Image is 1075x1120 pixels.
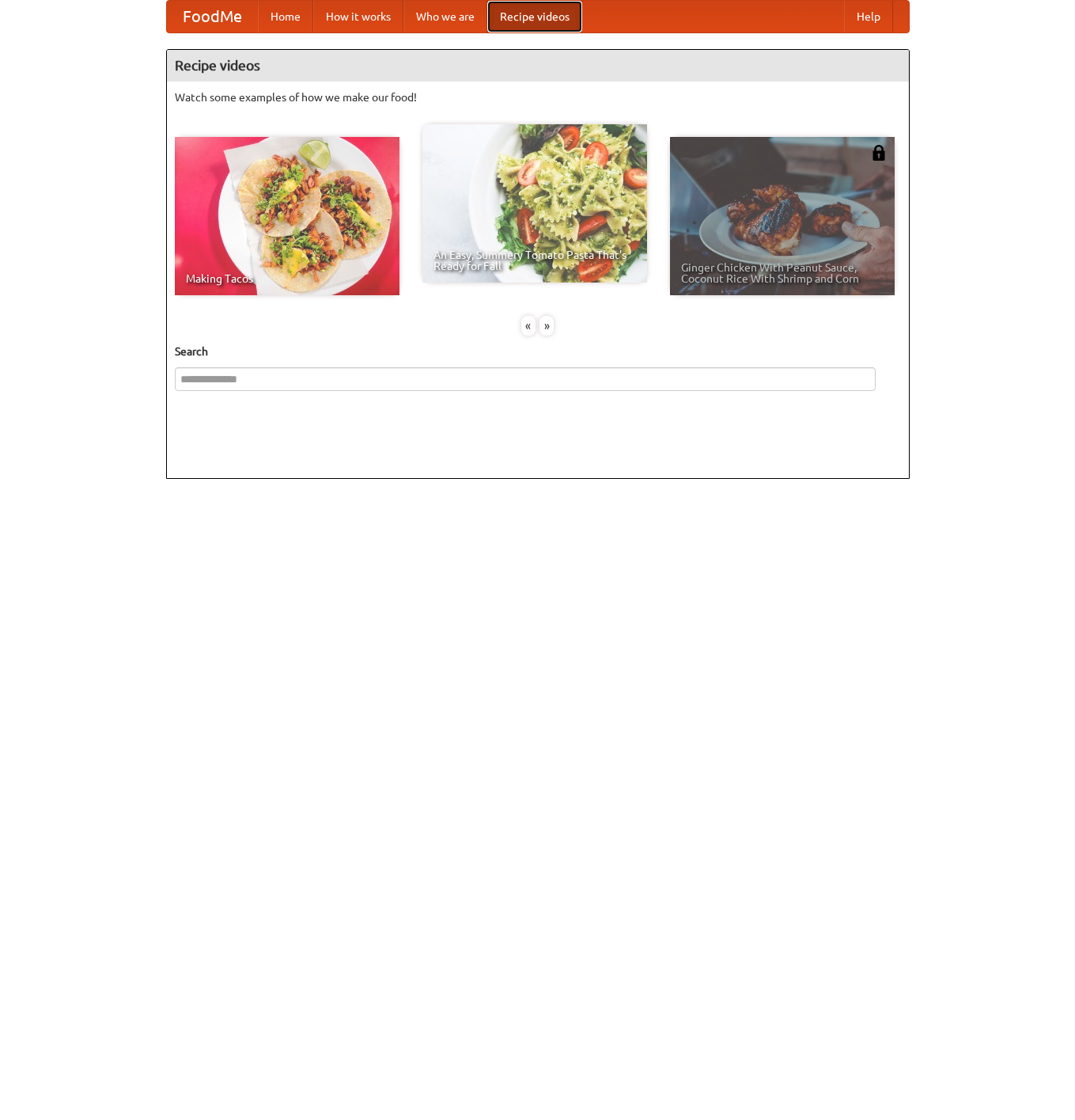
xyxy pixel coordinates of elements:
a: Help [844,1,893,32]
a: Making Tacos [175,137,399,295]
h5: Search [175,344,901,359]
a: An Easy, Summery Tomato Pasta That's Ready for Fall [422,124,647,283]
a: How it works [313,1,403,32]
img: 483408.png [871,145,887,161]
p: Watch some examples of how we make our food! [175,89,901,105]
h4: Recipe videos [167,50,909,82]
span: An Easy, Summery Tomato Pasta That's Ready for Fall [433,249,636,271]
a: FoodMe [167,1,258,32]
div: « [521,316,536,336]
a: Who we are [403,1,487,32]
div: » [539,316,554,336]
a: Home [258,1,313,32]
a: Recipe videos [487,1,582,32]
span: Making Tacos [186,273,388,284]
